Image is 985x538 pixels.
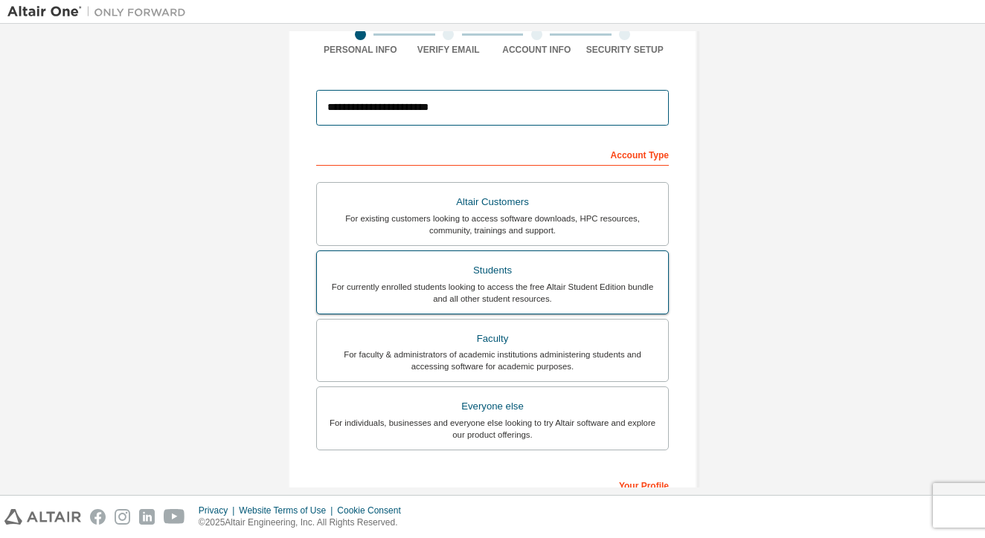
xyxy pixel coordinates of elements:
div: For currently enrolled students looking to access the free Altair Student Edition bundle and all ... [326,281,659,305]
img: youtube.svg [164,509,185,525]
div: Security Setup [581,44,670,56]
div: Verify Email [405,44,493,56]
img: Altair One [7,4,193,19]
div: Altair Customers [326,192,659,213]
div: Cookie Consent [337,505,409,516]
img: instagram.svg [115,509,130,525]
div: Website Terms of Use [239,505,337,516]
div: For existing customers looking to access software downloads, HPC resources, community, trainings ... [326,213,659,236]
div: Account Type [316,142,669,166]
img: facebook.svg [90,509,106,525]
div: Students [326,260,659,281]
div: For individuals, businesses and everyone else looking to try Altair software and explore our prod... [326,417,659,441]
div: Faculty [326,328,659,349]
img: linkedin.svg [139,509,155,525]
div: Account Info [493,44,581,56]
div: Personal Info [316,44,405,56]
div: Your Profile [316,473,669,496]
div: Privacy [199,505,239,516]
div: For faculty & administrators of academic institutions administering students and accessing softwa... [326,349,659,372]
img: altair_logo.svg [4,509,81,525]
p: © 2025 Altair Engineering, Inc. All Rights Reserved. [199,516,410,529]
div: Everyone else [326,396,659,417]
